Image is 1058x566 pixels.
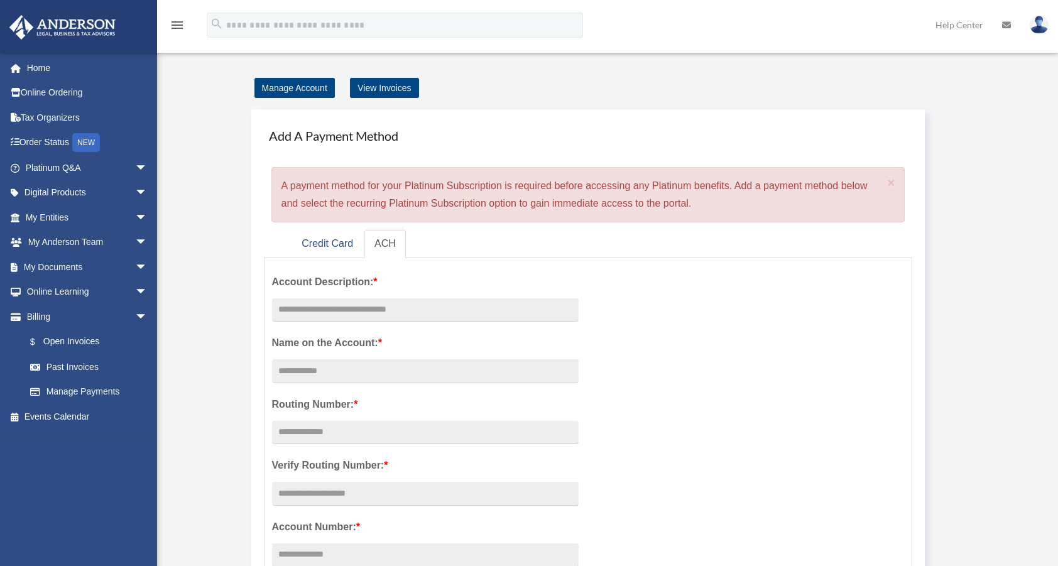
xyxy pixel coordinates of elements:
label: Verify Routing Number: [272,457,579,474]
a: Home [9,55,166,80]
a: Digital Productsarrow_drop_down [9,180,166,205]
a: menu [170,22,185,33]
a: Events Calendar [9,404,166,429]
span: arrow_drop_down [135,205,160,231]
span: arrow_drop_down [135,230,160,256]
a: Online Learningarrow_drop_down [9,280,166,305]
button: Close [887,176,895,189]
span: arrow_drop_down [135,280,160,305]
a: $Open Invoices [18,329,166,355]
a: ACH [364,230,406,258]
a: My Documentsarrow_drop_down [9,254,166,280]
div: NEW [72,133,100,152]
div: A payment method for your Platinum Subscription is required before accessing any Platinum benefit... [271,167,905,222]
span: arrow_drop_down [135,304,160,330]
img: User Pic [1030,16,1049,34]
a: My Entitiesarrow_drop_down [9,205,166,230]
a: Online Ordering [9,80,166,106]
span: × [887,175,895,190]
a: Order StatusNEW [9,130,166,156]
span: $ [37,334,43,350]
i: search [210,17,224,31]
h4: Add A Payment Method [264,122,913,150]
a: Credit Card [292,230,363,258]
a: Platinum Q&Aarrow_drop_down [9,155,166,180]
label: Account Description: [272,273,579,291]
label: Routing Number: [272,396,579,413]
a: My Anderson Teamarrow_drop_down [9,230,166,255]
label: Name on the Account: [272,334,579,352]
a: Manage Account [254,78,335,98]
a: Past Invoices [18,354,166,379]
a: Billingarrow_drop_down [9,304,166,329]
span: arrow_drop_down [135,180,160,206]
label: Account Number: [272,518,579,536]
a: Tax Organizers [9,105,166,130]
a: View Invoices [350,78,418,98]
a: Manage Payments [18,379,160,405]
i: menu [170,18,185,33]
span: arrow_drop_down [135,254,160,280]
img: Anderson Advisors Platinum Portal [6,15,119,40]
span: arrow_drop_down [135,155,160,181]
